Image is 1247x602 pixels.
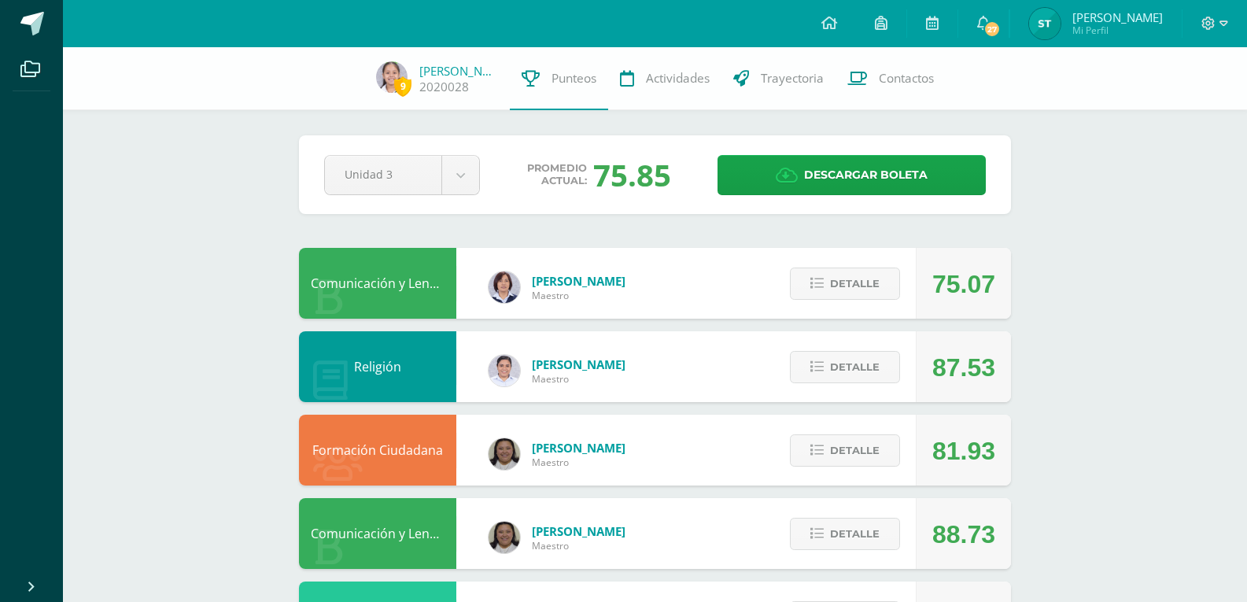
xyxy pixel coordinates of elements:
[532,356,625,372] span: [PERSON_NAME]
[527,162,587,187] span: Promedio actual:
[299,331,456,402] div: Religión
[489,522,520,553] img: 9fa3928cf7300eed27031931c13bf290.png
[552,70,596,87] span: Punteos
[325,156,479,194] a: Unidad 3
[830,436,880,465] span: Detalle
[932,249,995,319] div: 75.07
[532,273,625,289] span: [PERSON_NAME]
[394,76,411,96] span: 9
[932,415,995,486] div: 81.93
[1029,8,1061,39] img: 5eb0341ce2803838f8db349dfaef631f.png
[376,61,408,93] img: d361a368d5fb7419ca9ab28fcaac0c76.png
[830,269,880,298] span: Detalle
[489,271,520,303] img: 0e8f21c0740377cebbb068b668756ef5.png
[489,355,520,386] img: b5fd47c4e191371057ef3ca694c907b3.png
[1072,9,1163,25] span: [PERSON_NAME]
[761,70,824,87] span: Trayectoria
[532,456,625,469] span: Maestro
[299,415,456,486] div: Formación Ciudadana
[532,372,625,386] span: Maestro
[532,523,625,539] span: [PERSON_NAME]
[790,351,900,383] button: Detalle
[532,289,625,302] span: Maestro
[419,63,498,79] a: [PERSON_NAME]
[804,156,928,194] span: Descargar boleta
[593,154,671,195] div: 75.85
[790,434,900,467] button: Detalle
[932,499,995,570] div: 88.73
[983,20,1001,38] span: 27
[646,70,710,87] span: Actividades
[790,518,900,550] button: Detalle
[299,498,456,569] div: Comunicación y Lenguaje L2
[718,155,986,195] a: Descargar boleta
[419,79,469,95] a: 2020028
[932,332,995,403] div: 87.53
[532,440,625,456] span: [PERSON_NAME]
[721,47,836,110] a: Trayectoria
[836,47,946,110] a: Contactos
[1072,24,1163,37] span: Mi Perfil
[608,47,721,110] a: Actividades
[299,248,456,319] div: Comunicación y Lenguaje L1
[345,156,422,193] span: Unidad 3
[830,353,880,382] span: Detalle
[879,70,934,87] span: Contactos
[790,268,900,300] button: Detalle
[830,519,880,548] span: Detalle
[532,539,625,552] span: Maestro
[489,438,520,470] img: 9fa3928cf7300eed27031931c13bf290.png
[510,47,608,110] a: Punteos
